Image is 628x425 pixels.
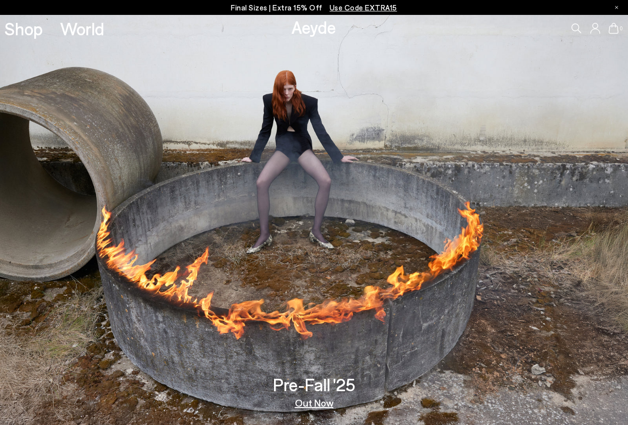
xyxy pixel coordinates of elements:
span: 0 [619,26,624,31]
a: Shop [4,20,43,37]
a: Out Now [295,398,334,408]
p: Final Sizes | Extra 15% Off [231,1,397,14]
span: Navigate to /collections/ss25-final-sizes [330,3,397,12]
a: Aeyde [291,16,336,37]
a: 0 [609,23,619,34]
a: World [60,20,104,37]
h3: Pre-Fall '25 [273,376,355,393]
